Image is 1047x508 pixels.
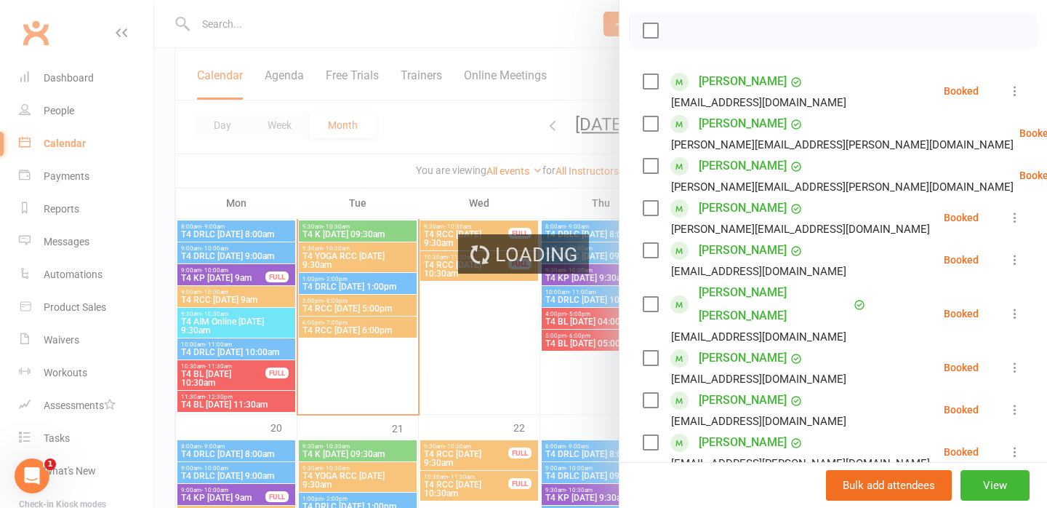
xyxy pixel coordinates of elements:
[671,262,846,281] div: [EMAIL_ADDRESS][DOMAIN_NAME]
[671,412,846,431] div: [EMAIL_ADDRESS][DOMAIN_NAME]
[699,281,850,328] a: [PERSON_NAME] [PERSON_NAME]
[699,346,787,370] a: [PERSON_NAME]
[671,454,930,473] div: [EMAIL_ADDRESS][PERSON_NAME][DOMAIN_NAME]
[826,470,952,501] button: Bulk add attendees
[699,112,787,135] a: [PERSON_NAME]
[699,431,787,454] a: [PERSON_NAME]
[671,370,846,389] div: [EMAIL_ADDRESS][DOMAIN_NAME]
[699,389,787,412] a: [PERSON_NAME]
[671,328,846,346] div: [EMAIL_ADDRESS][DOMAIN_NAME]
[699,197,787,220] a: [PERSON_NAME]
[671,135,1014,154] div: [PERSON_NAME][EMAIL_ADDRESS][PERSON_NAME][DOMAIN_NAME]
[44,459,56,470] span: 1
[944,405,979,415] div: Booked
[15,459,49,493] iframe: Intercom live chat
[960,470,1030,501] button: View
[944,255,979,265] div: Booked
[671,220,930,239] div: [PERSON_NAME][EMAIL_ADDRESS][DOMAIN_NAME]
[699,70,787,93] a: [PERSON_NAME]
[944,213,979,223] div: Booked
[699,239,787,262] a: [PERSON_NAME]
[944,309,979,319] div: Booked
[671,93,846,112] div: [EMAIL_ADDRESS][DOMAIN_NAME]
[944,447,979,457] div: Booked
[671,178,1014,197] div: [PERSON_NAME][EMAIL_ADDRESS][PERSON_NAME][DOMAIN_NAME]
[944,86,979,96] div: Booked
[699,154,787,178] a: [PERSON_NAME]
[944,362,979,373] div: Booked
